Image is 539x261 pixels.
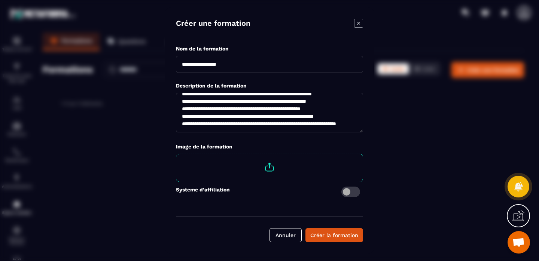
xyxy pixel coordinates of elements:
label: Nom de la formation [176,46,229,52]
button: Créer la formation [305,228,363,242]
label: Description de la formation [176,83,247,89]
label: Image de la formation [176,144,232,150]
label: Systeme d'affiliation [176,187,230,197]
div: Ouvrir le chat [508,231,530,254]
button: Annuler [269,228,302,242]
div: Créer la formation [310,231,358,239]
h4: Créer une formation [176,19,250,29]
